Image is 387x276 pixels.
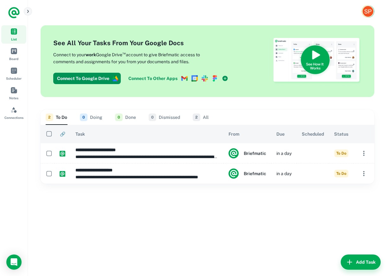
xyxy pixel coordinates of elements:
a: Logo [8,6,20,19]
img: See How Briefmatic Works [273,38,362,84]
a: Board [1,45,26,63]
img: https://app.briefmatic.com/assets/integrations/system.png [60,151,65,156]
button: Done [115,110,136,125]
img: system.png [229,169,239,179]
img: https://app.briefmatic.com/assets/integrations/system.png [60,171,65,177]
span: 0 [149,113,156,121]
a: Connections [1,104,26,122]
a: Notes [1,84,26,102]
div: Briefmatic [229,148,266,158]
button: All [193,110,209,125]
button: Doing [80,110,102,125]
span: Task [75,130,85,138]
p: Connect to your Google Drive account to give Briefmatic access to comments and assignments for yo... [53,50,221,65]
span: 🔗 [60,130,65,138]
b: work [86,52,96,57]
span: List [11,37,17,42]
a: Connect To Other Apps [126,73,231,84]
img: system.png [229,148,239,158]
h4: See All Your Tasks From Your Google Docs [53,38,231,48]
img: SP Admin [363,6,373,17]
button: Add Task [341,255,381,270]
td: in a day [271,143,297,163]
button: To Do [46,110,67,125]
h6: Briefmatic [244,170,266,177]
span: 2 [193,113,200,121]
button: Account button [362,5,374,18]
button: Connect To Google Drive [53,73,121,84]
span: 2 [46,113,53,121]
span: Connections [4,115,23,120]
span: 0 [80,113,87,121]
span: To Do [334,150,348,157]
a: List [1,25,26,44]
td: in a day [271,163,297,184]
span: Scheduled [302,130,324,138]
button: Dismissed [149,110,180,125]
div: Load Chat [6,255,22,270]
span: 0 [115,113,123,121]
sup: ™ [122,51,126,55]
h6: Briefmatic [244,150,266,157]
span: Due [276,130,285,138]
a: Scheduler [1,64,26,83]
span: Status [334,130,348,138]
span: Board [9,56,18,61]
span: To Do [334,170,348,177]
span: Notes [9,95,18,101]
div: Briefmatic [229,169,266,179]
span: Scheduler [6,76,22,81]
span: From [229,130,239,138]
